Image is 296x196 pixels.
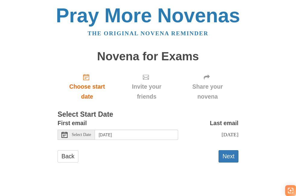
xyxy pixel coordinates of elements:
a: Choose start date [58,69,117,105]
span: [DATE] [222,131,238,138]
a: Pray More Novenas [56,4,240,27]
span: Choose start date [64,82,111,102]
span: Share your novena [183,82,232,102]
label: First email [58,118,87,128]
h3: Select Start Date [58,111,238,119]
label: Last email [210,118,238,128]
h1: Novena for Exams [58,50,238,63]
div: Click "Next" to confirm your start date first. [117,69,177,105]
a: The original novena reminder [88,30,209,36]
a: Back [58,150,78,163]
span: Invite your friends [123,82,171,102]
div: Click "Next" to confirm your start date first. [177,69,238,105]
button: Next [219,150,238,163]
span: Select Date [72,133,91,137]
